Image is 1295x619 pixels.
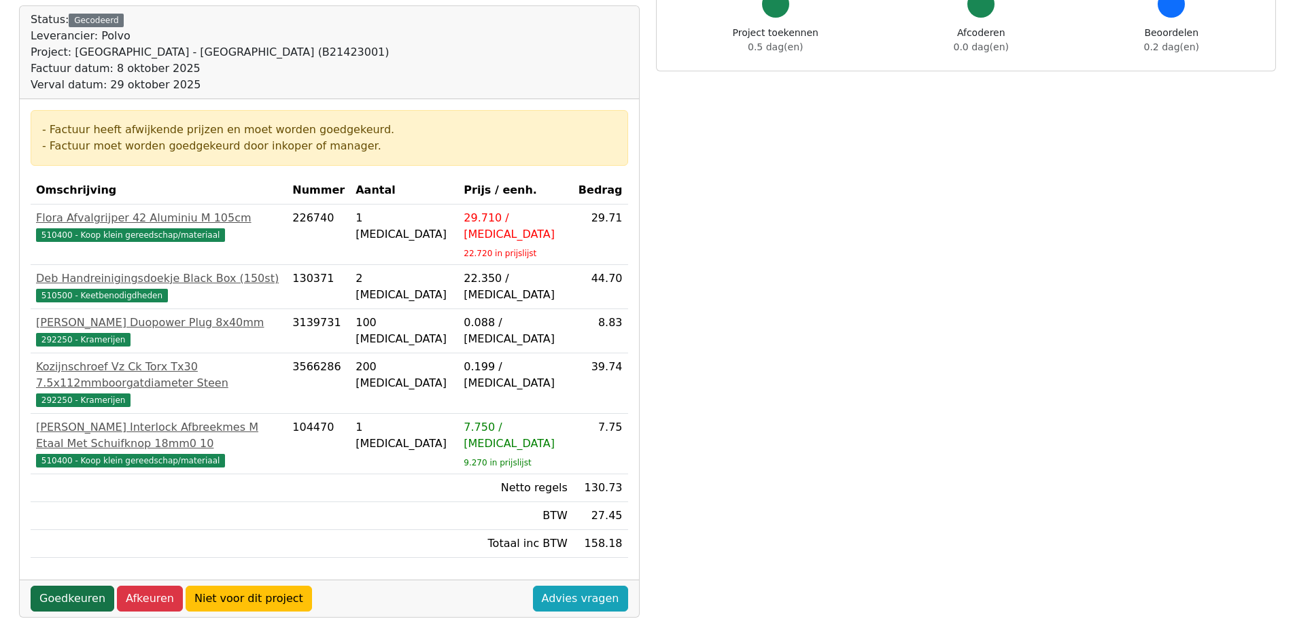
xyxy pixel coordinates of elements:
div: 100 [MEDICAL_DATA] [356,315,453,347]
td: 130371 [287,265,350,309]
div: - Factuur moet worden goedgekeurd door inkoper of manager. [42,138,617,154]
div: 7.750 / [MEDICAL_DATA] [464,419,568,452]
td: 130.73 [573,474,628,502]
span: 292250 - Kramerijen [36,333,131,347]
a: Niet voor dit project [186,586,312,612]
div: 1 [MEDICAL_DATA] [356,419,453,452]
td: 27.45 [573,502,628,530]
td: 3139731 [287,309,350,353]
div: Flora Afvalgrijper 42 Aluminiu M 105cm [36,210,281,226]
div: [PERSON_NAME] Duopower Plug 8x40mm [36,315,281,331]
div: - Factuur heeft afwijkende prijzen en moet worden goedgekeurd. [42,122,617,138]
a: Kozijnschroef Vz Ck Torx Tx30 7.5x112mmboorgatdiameter Steen292250 - Kramerijen [36,359,281,408]
th: Prijs / eenh. [458,177,573,205]
th: Aantal [350,177,458,205]
div: 200 [MEDICAL_DATA] [356,359,453,391]
td: 44.70 [573,265,628,309]
td: 29.71 [573,205,628,265]
span: 510500 - Keetbenodigdheden [36,289,168,302]
div: 0.088 / [MEDICAL_DATA] [464,315,568,347]
div: Verval datum: 29 oktober 2025 [31,77,390,93]
th: Omschrijving [31,177,287,205]
div: 22.350 / [MEDICAL_DATA] [464,270,568,303]
td: 8.83 [573,309,628,353]
div: 2 [MEDICAL_DATA] [356,270,453,303]
td: Totaal inc BTW [458,530,573,558]
sub: 22.720 in prijslijst [464,249,536,258]
div: [PERSON_NAME] Interlock Afbreekmes M Etaal Met Schuifknop 18mm0 10 [36,419,281,452]
div: Leverancier: Polvo [31,28,390,44]
div: Gecodeerd [69,14,124,27]
td: 226740 [287,205,350,265]
span: 292250 - Kramerijen [36,393,131,407]
div: 1 [MEDICAL_DATA] [356,210,453,243]
div: 0.199 / [MEDICAL_DATA] [464,359,568,391]
td: 158.18 [573,530,628,558]
span: 0.2 dag(en) [1144,41,1199,52]
a: [PERSON_NAME] Duopower Plug 8x40mm292250 - Kramerijen [36,315,281,347]
div: Factuur datum: 8 oktober 2025 [31,60,390,77]
div: Project toekennen [733,26,818,54]
div: Project: [GEOGRAPHIC_DATA] - [GEOGRAPHIC_DATA] (B21423001) [31,44,390,60]
sub: 9.270 in prijslijst [464,458,531,467]
td: BTW [458,502,573,530]
td: 39.74 [573,353,628,414]
a: Goedkeuren [31,586,114,612]
a: [PERSON_NAME] Interlock Afbreekmes M Etaal Met Schuifknop 18mm0 10510400 - Koop klein gereedschap... [36,419,281,468]
a: Afkeuren [117,586,183,612]
span: 510400 - Koop klein gereedschap/materiaal [36,454,225,467]
div: Status: [31,12,390,93]
td: 3566286 [287,353,350,414]
div: Afcoderen [954,26,1009,54]
div: Kozijnschroef Vz Ck Torx Tx30 7.5x112mmboorgatdiameter Steen [36,359,281,391]
th: Nummer [287,177,350,205]
div: Beoordelen [1144,26,1199,54]
td: Netto regels [458,474,573,502]
span: 0.5 dag(en) [748,41,803,52]
div: 29.710 / [MEDICAL_DATA] [464,210,568,243]
td: 104470 [287,414,350,474]
span: 0.0 dag(en) [954,41,1009,52]
a: Flora Afvalgrijper 42 Aluminiu M 105cm510400 - Koop klein gereedschap/materiaal [36,210,281,243]
span: 510400 - Koop klein gereedschap/materiaal [36,228,225,242]
th: Bedrag [573,177,628,205]
a: Deb Handreinigingsdoekje Black Box (150st)510500 - Keetbenodigdheden [36,270,281,303]
div: Deb Handreinigingsdoekje Black Box (150st) [36,270,281,287]
td: 7.75 [573,414,628,474]
a: Advies vragen [533,586,628,612]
